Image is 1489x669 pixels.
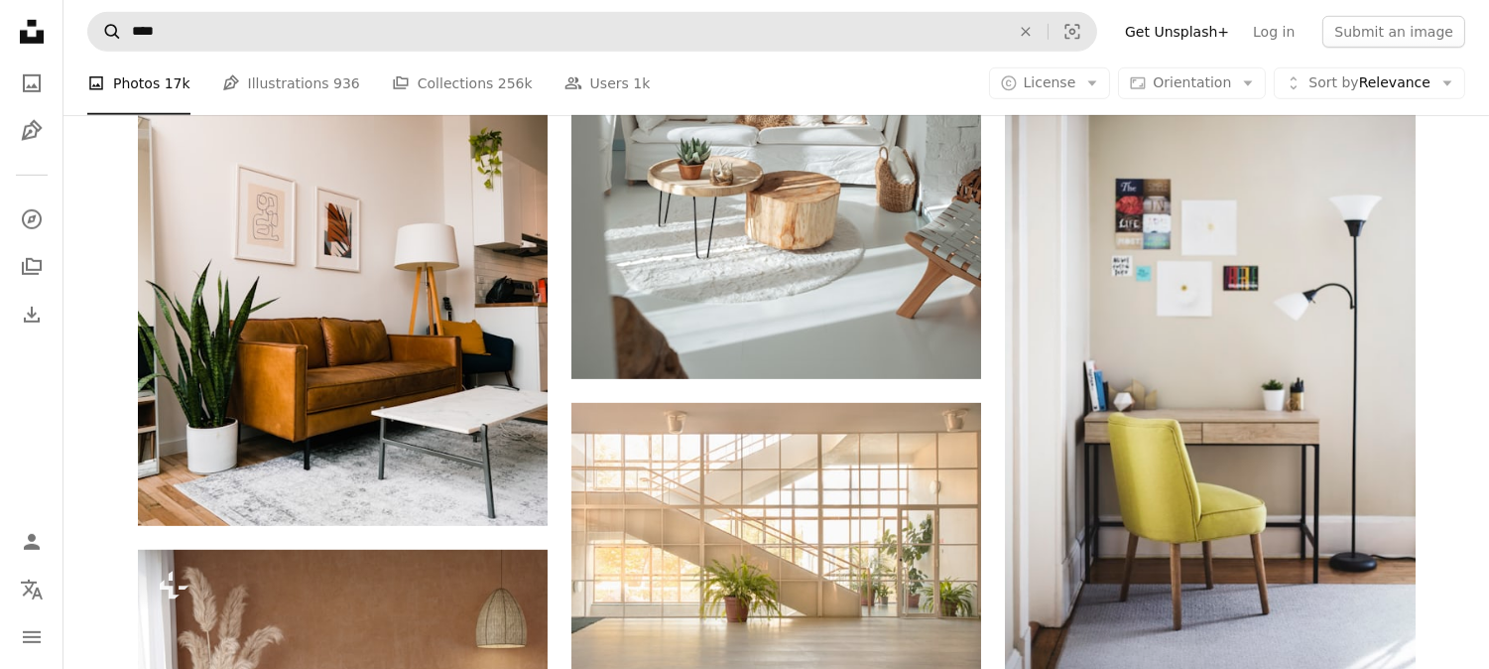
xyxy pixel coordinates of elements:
[12,295,52,334] a: Download History
[333,72,360,94] span: 936
[633,72,650,94] span: 1k
[571,530,981,548] a: green potted plant on brown wooden floor
[12,111,52,151] a: Illustrations
[1113,16,1241,48] a: Get Unsplash+
[222,52,360,115] a: Illustrations 936
[1153,74,1231,90] span: Orientation
[1274,67,1465,99] button: Sort byRelevance
[88,13,122,51] button: Search Unsplash
[1049,13,1096,51] button: Visual search
[392,52,533,115] a: Collections 256k
[1241,16,1306,48] a: Log in
[12,247,52,287] a: Collections
[138,208,548,226] a: green plant on brown wooden table
[498,72,533,94] span: 256k
[12,570,52,609] button: Language
[12,12,52,56] a: Home — Unsplash
[12,200,52,239] a: Explore
[1118,67,1266,99] button: Orientation
[1308,73,1430,93] span: Relevance
[564,52,651,115] a: Users 1k
[87,12,1097,52] form: Find visuals sitewide
[1004,13,1048,51] button: Clear
[12,64,52,103] a: Photos
[12,617,52,657] button: Menu
[1024,74,1076,90] span: License
[12,522,52,562] a: Log in / Sign up
[1308,74,1358,90] span: Sort by
[1322,16,1465,48] button: Submit an image
[1005,364,1415,382] a: black 2-light torchiere beside brown wooden-top desk with black steel frame
[989,67,1111,99] button: License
